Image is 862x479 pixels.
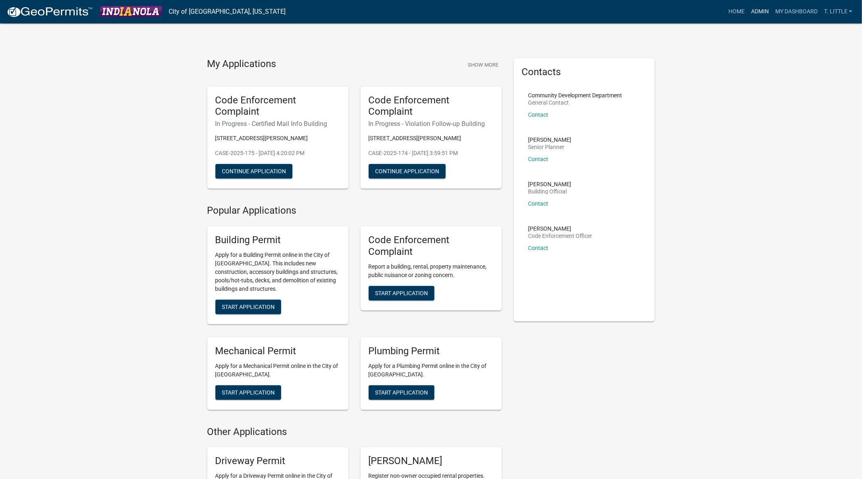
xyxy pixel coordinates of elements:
button: Start Application [215,300,281,314]
p: [STREET_ADDRESS][PERSON_NAME] [369,134,494,143]
span: Start Application [222,303,275,310]
h5: Mechanical Permit [215,345,340,357]
a: My Dashboard [772,4,821,19]
a: Contact [528,156,549,162]
h4: Other Applications [207,426,502,438]
a: City of [GEOGRAPHIC_DATA], [US_STATE] [169,5,286,19]
p: [PERSON_NAME] [528,181,572,187]
p: Community Development Department [528,92,622,98]
button: Continue Application [215,164,292,179]
h5: Code Enforcement Complaint [369,234,494,258]
p: Report a building, rental, property maintenance, public nuisance or zoning concern. [369,263,494,279]
a: T. Little [821,4,856,19]
a: Contact [528,111,549,118]
button: Show More [465,58,502,71]
h4: Popular Applications [207,205,502,216]
p: Senior Planner [528,144,572,150]
p: CASE-2025-174 - [DATE] 3:59:51 PM [369,149,494,158]
p: Apply for a Mechanical Permit online in the City of [GEOGRAPHIC_DATA]. [215,362,340,379]
h6: In Progress - Certified Mail Info Building [215,120,340,128]
p: CASE-2025-175 - [DATE] 4:20:02 PM [215,149,340,158]
h5: Building Permit [215,234,340,246]
h5: Code Enforcement Complaint [215,95,340,118]
img: City of Indianola, Iowa [99,6,162,17]
span: Start Application [375,290,428,296]
a: Admin [748,4,772,19]
p: [STREET_ADDRESS][PERSON_NAME] [215,134,340,143]
span: Start Application [375,389,428,395]
p: Apply for a Plumbing Permit online in the City of [GEOGRAPHIC_DATA]. [369,362,494,379]
button: Continue Application [369,164,446,179]
h4: My Applications [207,58,276,70]
h6: In Progress - Violation Follow-up Building [369,120,494,128]
h5: Code Enforcement Complaint [369,95,494,118]
button: Start Application [215,385,281,400]
p: [PERSON_NAME] [528,137,572,143]
a: Contact [528,200,549,207]
h5: [PERSON_NAME] [369,455,494,467]
p: Apply for a Building Permit online in the City of [GEOGRAPHIC_DATA]. This includes new constructi... [215,251,340,293]
a: Home [725,4,748,19]
h5: Plumbing Permit [369,345,494,357]
p: General Contact [528,100,622,105]
h5: Driveway Permit [215,455,340,467]
button: Start Application [369,385,434,400]
a: Contact [528,245,549,251]
button: Start Application [369,286,434,300]
p: [PERSON_NAME] [528,226,593,231]
p: Code Enforcement Officer [528,233,593,239]
h5: Contacts [522,66,647,78]
p: Building Official [528,189,572,194]
span: Start Application [222,389,275,395]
